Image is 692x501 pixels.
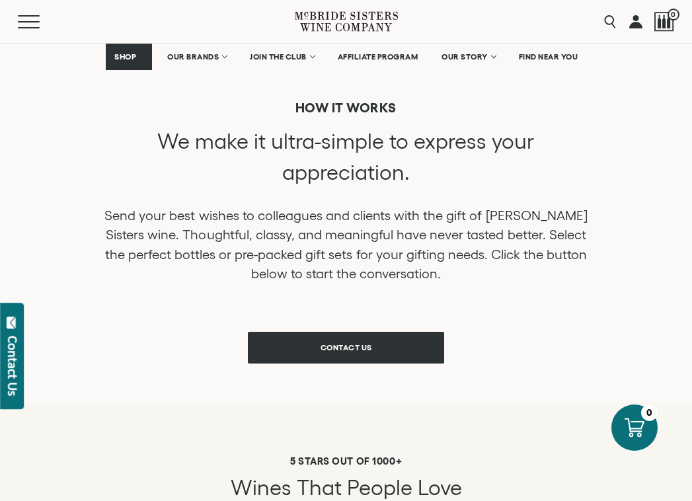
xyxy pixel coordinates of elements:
[442,52,488,61] span: OUR STORY
[167,52,219,61] span: OUR BRANDS
[347,476,412,499] span: People
[290,455,402,467] strong: 5 STARS OUT OF 1000+
[114,52,137,61] span: SHOP
[414,130,486,153] span: express
[389,130,408,153] span: to
[195,130,249,153] span: make
[254,130,266,153] span: it
[103,206,589,284] p: Send your best wishes to colleagues and clients with the gift of [PERSON_NAME] Sisters wine. Thou...
[248,332,444,364] a: CONTACT US
[159,44,235,70] a: OUR BRANDS
[297,476,342,499] span: that
[641,405,658,421] div: 0
[297,334,395,360] span: CONTACT US
[338,52,418,61] span: AFFILIATE PROGRAM
[329,44,427,70] a: AFFILIATE PROGRAM
[510,44,587,70] a: FIND NEAR YOU
[241,44,323,70] a: JOIN THE CLUB
[433,44,504,70] a: OUR STORY
[418,476,462,499] span: Love
[271,130,384,153] span: ultra-simple
[157,130,190,153] span: We
[492,130,534,153] span: your
[18,15,65,28] button: Mobile Menu Trigger
[282,161,409,184] span: appreciation.
[668,9,679,20] span: 0
[231,476,291,499] span: Wines
[6,336,19,396] div: Contact Us
[250,52,307,61] span: JOIN THE CLUB
[106,44,152,70] a: SHOP
[103,100,589,116] h6: How it Works
[519,52,578,61] span: FIND NEAR YOU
